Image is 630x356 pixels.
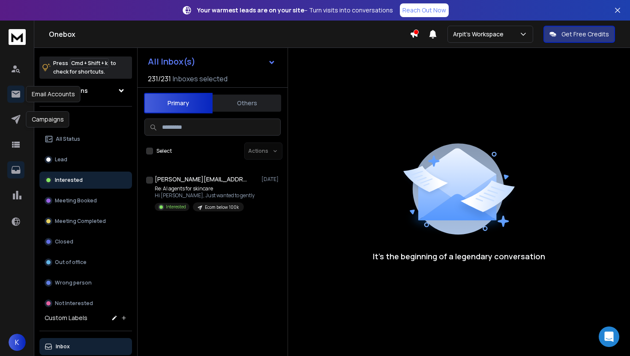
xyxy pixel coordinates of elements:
a: Reach Out Now [400,3,449,17]
p: Meeting Booked [55,197,97,204]
p: Interested [166,204,186,210]
p: Wrong person [55,279,92,286]
label: Select [156,148,172,154]
p: Interested [55,177,83,184]
button: Meeting Booked [39,192,132,209]
p: Get Free Credits [561,30,609,39]
button: All Inbox(s) [141,53,282,70]
button: Not Interested [39,295,132,312]
button: Closed [39,233,132,250]
button: Others [213,94,281,113]
p: Ecom below 100k [205,204,239,211]
p: Hi [PERSON_NAME], Just wanted to gently [155,192,255,199]
button: Meeting Completed [39,213,132,230]
div: Email Accounts [26,86,81,102]
h3: Filters [39,113,132,125]
button: All Status [39,131,132,148]
p: All Status [56,136,80,142]
button: Interested [39,172,132,189]
strong: Your warmest leads are on your site [197,6,304,14]
h1: [PERSON_NAME][EMAIL_ADDRESS][PERSON_NAME][DOMAIN_NAME] [155,175,249,184]
p: It’s the beginning of a legendary conversation [373,250,545,262]
button: Out of office [39,254,132,271]
p: Meeting Completed [55,218,106,225]
img: logo [9,29,26,45]
span: Cmd + Shift + k [70,58,109,68]
button: Wrong person [39,274,132,291]
p: [DATE] [261,176,281,183]
h3: Inboxes selected [173,74,228,84]
h1: Onebox [49,29,410,39]
p: Reach Out Now [402,6,446,15]
p: Out of office [55,259,87,266]
div: Open Intercom Messenger [599,326,619,347]
p: Not Interested [55,300,93,307]
p: Closed [55,238,73,245]
h1: All Inbox(s) [148,57,195,66]
h3: Custom Labels [45,314,87,322]
p: Inbox [56,343,70,350]
button: K [9,334,26,351]
p: Re: AI agents for skincare [155,185,255,192]
button: Get Free Credits [543,26,615,43]
button: Lead [39,151,132,168]
span: 231 / 231 [148,74,171,84]
button: Inbox [39,338,132,355]
p: Arpit's Workspace [453,30,507,39]
p: Lead [55,156,67,163]
div: Campaigns [26,111,69,128]
p: – Turn visits into conversations [197,6,393,15]
button: Primary [144,93,213,113]
p: Press to check for shortcuts. [53,59,116,76]
button: All Campaigns [39,82,132,99]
